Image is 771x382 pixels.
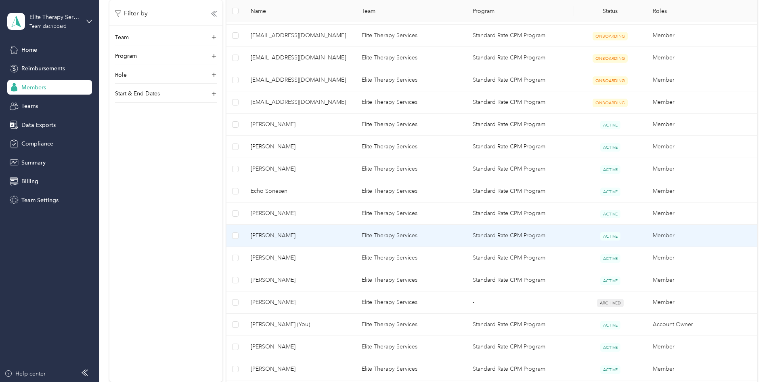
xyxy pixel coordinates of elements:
[251,187,349,196] span: Echo Sonesen
[593,32,628,40] span: ONBOARDING
[244,114,355,136] td: Brooke Stephenson
[646,269,757,291] td: Member
[355,336,466,358] td: Elite Therapy Services
[466,158,574,180] td: Standard Rate CPM Program
[466,136,574,158] td: Standard Rate CPM Program
[355,69,466,91] td: Elite Therapy Services
[646,25,757,47] td: Member
[466,291,574,314] td: -
[251,320,349,329] span: [PERSON_NAME] (You)
[355,136,466,158] td: Elite Therapy Services
[244,47,355,69] td: mattnshell33@gmail.com
[355,203,466,225] td: Elite Therapy Services
[251,53,349,62] span: [EMAIL_ADDRESS][DOMAIN_NAME]
[21,196,59,205] span: Team Settings
[244,291,355,314] td: Misty Mason
[244,314,355,336] td: Judi Moore (You)
[21,64,65,73] span: Reimbursements
[21,102,38,110] span: Teams
[355,358,466,380] td: Elite Therapy Services
[600,165,620,174] span: ACTIVE
[21,83,46,92] span: Members
[115,52,137,60] p: Program
[21,46,37,54] span: Home
[355,314,466,336] td: Elite Therapy Services
[466,203,574,225] td: Standard Rate CPM Program
[574,47,646,69] td: ONBOARDING
[574,91,646,114] td: ONBOARDING
[574,69,646,91] td: ONBOARDING
[593,54,628,63] span: ONBOARDING
[646,358,757,380] td: Member
[355,91,466,114] td: Elite Therapy Services
[355,291,466,314] td: Elite Therapy Services
[646,336,757,358] td: Member
[244,136,355,158] td: Haelle Pearson
[600,143,620,152] span: ACTIVE
[355,269,466,291] td: Elite Therapy Services
[646,136,757,158] td: Member
[726,337,771,382] iframe: Everlance-gr Chat Button Frame
[244,247,355,269] td: Makayla Steinberg
[593,76,628,85] span: ONBOARDING
[355,158,466,180] td: Elite Therapy Services
[355,180,466,203] td: Elite Therapy Services
[21,121,56,129] span: Data Exports
[646,69,757,91] td: Member
[244,25,355,47] td: mackenziedye2005@yahoo.com
[251,31,349,40] span: [EMAIL_ADDRESS][DOMAIN_NAME]
[251,253,349,262] span: [PERSON_NAME]
[251,120,349,129] span: [PERSON_NAME]
[115,71,127,79] p: Role
[646,225,757,247] td: Member
[600,121,620,129] span: ACTIVE
[355,47,466,69] td: Elite Therapy Services
[600,232,620,241] span: ACTIVE
[646,114,757,136] td: Member
[251,98,349,107] span: [EMAIL_ADDRESS][DOMAIN_NAME]
[600,321,620,329] span: ACTIVE
[597,299,624,307] span: ARCHIVED
[251,365,349,374] span: [PERSON_NAME]
[251,165,349,173] span: [PERSON_NAME]
[466,180,574,203] td: Standard Rate CPM Program
[244,203,355,225] td: Micah Lempka
[466,336,574,358] td: Standard Rate CPM Program
[600,343,620,352] span: ACTIVE
[466,25,574,47] td: Standard Rate CPM Program
[600,254,620,263] span: ACTIVE
[115,89,160,98] p: Start & End Dates
[466,47,574,69] td: Standard Rate CPM Program
[115,8,148,19] p: Filter by
[244,358,355,380] td: Courtney Logan
[466,114,574,136] td: Standard Rate CPM Program
[251,342,349,351] span: [PERSON_NAME]
[466,91,574,114] td: Standard Rate CPM Program
[244,158,355,180] td: Ana Lockwood
[251,8,349,15] span: Name
[244,269,355,291] td: Colton Jorgensen
[355,247,466,269] td: Elite Therapy Services
[466,269,574,291] td: Standard Rate CPM Program
[244,180,355,203] td: Echo Sonesen
[244,336,355,358] td: Carson Peterson
[251,76,349,84] span: [EMAIL_ADDRESS][DOMAIN_NAME]
[355,225,466,247] td: Elite Therapy Services
[646,314,757,336] td: Account Owner
[466,225,574,247] td: Standard Rate CPM Program
[4,369,46,378] button: Help center
[251,142,349,151] span: [PERSON_NAME]
[646,158,757,180] td: Member
[29,13,80,21] div: Elite Therapy Services
[600,365,620,374] span: ACTIVE
[355,114,466,136] td: Elite Therapy Services
[115,33,129,42] p: Team
[251,276,349,285] span: [PERSON_NAME]
[355,25,466,47] td: Elite Therapy Services
[251,209,349,218] span: [PERSON_NAME]
[244,69,355,91] td: samanthabommer10@gmail.com
[251,231,349,240] span: [PERSON_NAME]
[646,291,757,314] td: Member
[21,139,53,148] span: Compliance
